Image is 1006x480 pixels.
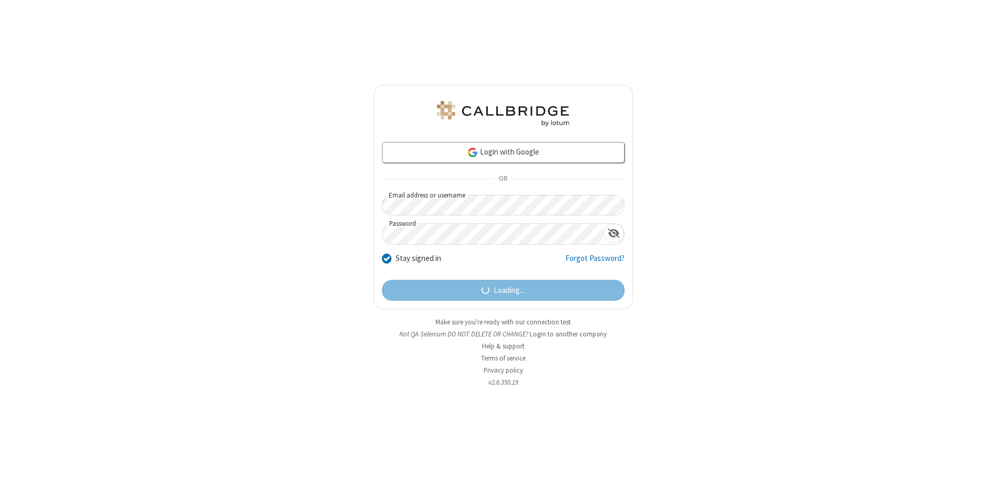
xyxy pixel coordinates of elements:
span: OR [495,172,511,187]
a: Login with Google [382,142,625,163]
a: Privacy policy [484,366,523,375]
li: Not QA Selenium DO NOT DELETE OR CHANGE? [374,329,633,339]
img: QA Selenium DO NOT DELETE OR CHANGE [435,101,571,126]
li: v2.6.350.19 [374,377,633,387]
a: Help & support [482,342,524,351]
button: Loading... [382,280,625,301]
label: Stay signed in [396,253,441,265]
img: google-icon.png [467,147,478,158]
button: Login to another company [530,329,607,339]
iframe: Chat [980,453,998,473]
span: Loading... [494,285,524,297]
a: Make sure you're ready with our connection test [435,318,571,326]
div: Show password [604,224,624,243]
input: Email address or username [382,195,625,215]
a: Terms of service [481,354,526,363]
a: Forgot Password? [565,253,625,272]
input: Password [382,224,604,244]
